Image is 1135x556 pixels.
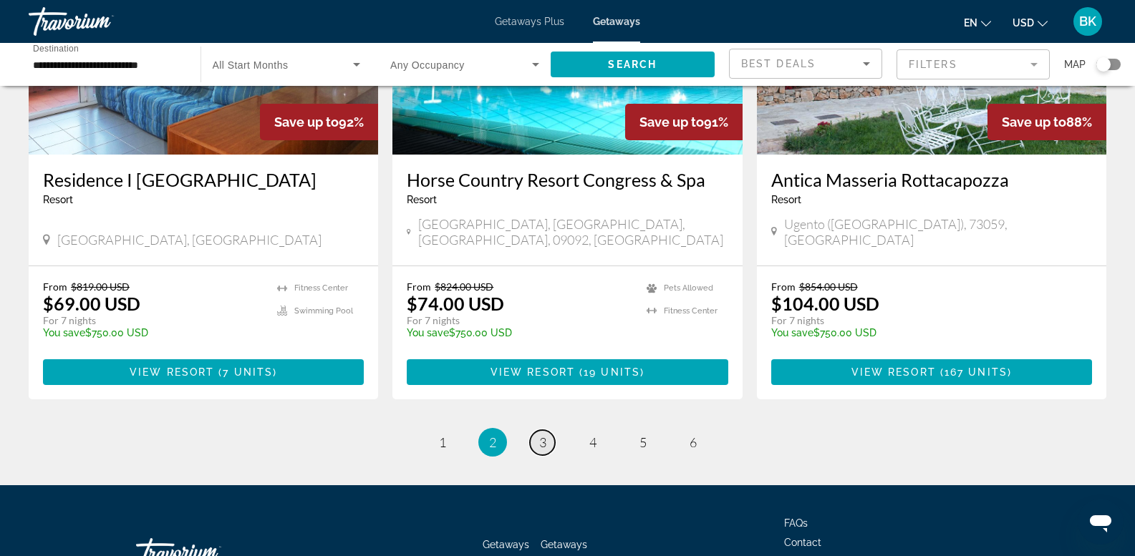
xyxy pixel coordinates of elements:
[213,59,289,71] span: All Start Months
[407,169,728,190] a: Horse Country Resort Congress & Spa
[1002,114,1066,130] span: Save up to
[1013,17,1034,29] span: USD
[897,49,1050,80] button: Filter
[690,434,697,450] span: 6
[43,194,73,205] span: Resort
[771,169,1092,190] a: Antica Masseria Rottacapozza
[1013,12,1048,33] button: Change currency
[575,366,644,378] span: ( )
[418,216,728,248] span: [GEOGRAPHIC_DATA], [GEOGRAPHIC_DATA], [GEOGRAPHIC_DATA], 09092, [GEOGRAPHIC_DATA]
[495,16,564,27] a: Getaways Plus
[294,283,348,293] span: Fitness Center
[435,281,493,293] span: $824.00 USD
[33,44,79,53] span: Destination
[407,359,728,385] button: View Resort(19 units)
[664,306,718,316] span: Fitness Center
[771,194,801,205] span: Resort
[407,314,632,327] p: For 7 nights
[57,232,322,248] span: [GEOGRAPHIC_DATA], [GEOGRAPHIC_DATA]
[771,327,1078,338] p: $750.00 USD
[43,314,263,327] p: For 7 nights
[294,306,353,316] span: Swimming Pool
[539,434,546,450] span: 3
[407,327,632,338] p: $750.00 USD
[1079,14,1096,29] span: BK
[483,539,529,550] a: Getaways
[593,16,640,27] a: Getaways
[964,12,991,33] button: Change language
[608,59,657,70] span: Search
[407,194,437,205] span: Resort
[551,52,715,77] button: Search
[1078,499,1124,545] iframe: Button to launch messaging window
[407,327,449,338] span: You save
[589,434,597,450] span: 4
[43,327,263,338] p: $750.00 USD
[625,104,743,140] div: 91%
[771,359,1092,385] button: View Resort(167 units)
[439,434,446,450] span: 1
[260,104,378,140] div: 92%
[1064,54,1086,74] span: Map
[29,3,172,40] a: Travorium
[987,104,1106,140] div: 88%
[741,58,816,69] span: Best Deals
[784,216,1092,248] span: Ugento ([GEOGRAPHIC_DATA]), 73059, [GEOGRAPHIC_DATA]
[43,293,140,314] p: $69.00 USD
[784,537,821,548] a: Contact
[936,366,1012,378] span: ( )
[964,17,977,29] span: en
[407,281,431,293] span: From
[43,281,67,293] span: From
[274,114,339,130] span: Save up to
[771,281,796,293] span: From
[584,366,640,378] span: 19 units
[771,314,1078,327] p: For 7 nights
[639,434,647,450] span: 5
[214,366,277,378] span: ( )
[71,281,130,293] span: $819.00 USD
[43,327,85,338] span: You save
[741,55,870,72] mat-select: Sort by
[771,327,813,338] span: You save
[43,359,364,385] button: View Resort(7 units)
[223,366,273,378] span: 7 units
[771,293,879,314] p: $104.00 USD
[130,366,214,378] span: View Resort
[390,59,465,71] span: Any Occupancy
[1069,6,1106,36] button: User Menu
[851,366,936,378] span: View Resort
[945,366,1008,378] span: 167 units
[639,114,704,130] span: Save up to
[29,428,1106,457] nav: Pagination
[491,366,575,378] span: View Resort
[664,283,713,293] span: Pets Allowed
[784,517,808,529] a: FAQs
[489,434,496,450] span: 2
[407,293,504,314] p: $74.00 USD
[43,169,364,190] a: Residence I [GEOGRAPHIC_DATA]
[799,281,858,293] span: $854.00 USD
